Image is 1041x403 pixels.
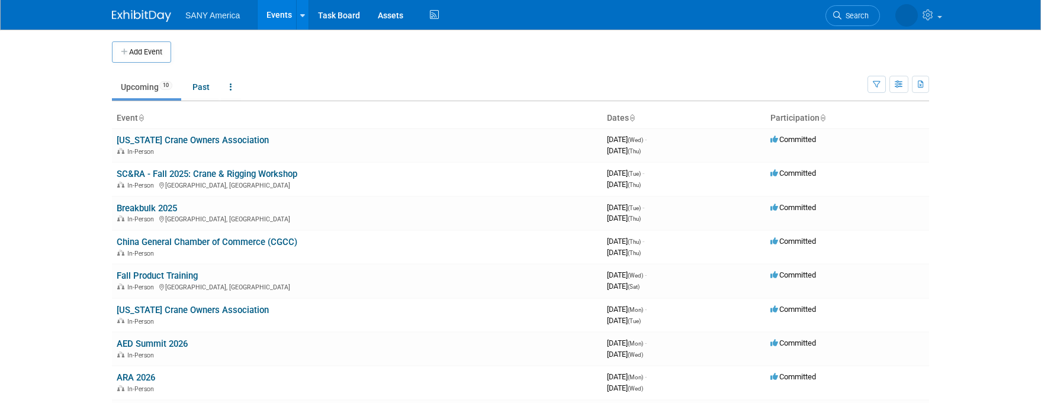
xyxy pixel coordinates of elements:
[117,214,597,223] div: [GEOGRAPHIC_DATA], [GEOGRAPHIC_DATA]
[127,352,158,359] span: In-Person
[628,340,643,347] span: (Mon)
[770,237,816,246] span: Committed
[112,76,181,98] a: Upcoming10
[184,76,219,98] a: Past
[117,318,124,324] img: In-Person Event
[607,214,641,223] span: [DATE]
[645,305,647,314] span: -
[628,182,641,188] span: (Thu)
[628,352,643,358] span: (Wed)
[112,10,171,22] img: ExhibitDay
[127,215,158,223] span: In-Person
[766,108,929,128] th: Participation
[117,282,597,291] div: [GEOGRAPHIC_DATA], [GEOGRAPHIC_DATA]
[127,250,158,257] span: In-Person
[607,372,647,381] span: [DATE]
[607,338,647,347] span: [DATE]
[770,305,816,314] span: Committed
[628,374,643,381] span: (Mon)
[138,113,144,122] a: Sort by Event Name
[117,283,124,289] img: In-Person Event
[642,169,644,178] span: -
[820,113,825,122] a: Sort by Participation Type
[628,205,641,211] span: (Tue)
[628,307,643,313] span: (Mon)
[112,108,602,128] th: Event
[607,146,641,155] span: [DATE]
[127,148,158,156] span: In-Person
[628,137,643,143] span: (Wed)
[117,180,597,189] div: [GEOGRAPHIC_DATA], [GEOGRAPHIC_DATA]
[770,169,816,178] span: Committed
[645,372,647,381] span: -
[645,135,647,144] span: -
[607,350,643,359] span: [DATE]
[607,383,643,392] span: [DATE]
[841,11,869,20] span: Search
[117,169,297,179] a: SC&RA - Fall 2025: Crane & Rigging Workshop
[117,237,297,247] a: China General Chamber of Commerce (CGCC)
[628,385,643,392] span: (Wed)
[770,270,816,279] span: Committed
[117,385,124,391] img: In-Person Event
[117,305,269,315] a: [US_STATE] Crane Owners Association
[117,270,198,281] a: Fall Product Training
[607,270,647,279] span: [DATE]
[602,108,766,128] th: Dates
[127,182,158,189] span: In-Person
[117,372,155,383] a: ARA 2026
[607,305,647,314] span: [DATE]
[628,250,641,256] span: (Thu)
[127,318,158,325] span: In-Person
[628,170,641,177] span: (Tue)
[825,5,880,26] a: Search
[770,372,816,381] span: Committed
[607,203,644,212] span: [DATE]
[645,270,647,279] span: -
[117,203,177,214] a: Breakbulk 2025
[628,148,641,154] span: (Thu)
[607,282,640,291] span: [DATE]
[607,180,641,189] span: [DATE]
[628,318,641,324] span: (Tue)
[628,272,643,279] span: (Wed)
[127,283,158,291] span: In-Person
[895,4,918,27] img: Sherri Bailey
[607,135,647,144] span: [DATE]
[117,338,188,349] a: AED Summit 2026
[607,237,644,246] span: [DATE]
[629,113,635,122] a: Sort by Start Date
[645,338,647,347] span: -
[770,203,816,212] span: Committed
[117,352,124,357] img: In-Person Event
[117,182,124,188] img: In-Person Event
[607,316,641,325] span: [DATE]
[159,81,172,90] span: 10
[127,385,158,393] span: In-Person
[117,250,124,256] img: In-Person Event
[112,41,171,63] button: Add Event
[628,283,640,290] span: (Sat)
[770,135,816,144] span: Committed
[185,11,240,20] span: SANY America
[117,135,269,146] a: [US_STATE] Crane Owners Association
[770,338,816,347] span: Committed
[607,169,644,178] span: [DATE]
[117,215,124,221] img: In-Person Event
[642,203,644,212] span: -
[117,148,124,154] img: In-Person Event
[607,248,641,257] span: [DATE]
[628,215,641,222] span: (Thu)
[628,238,641,245] span: (Thu)
[642,237,644,246] span: -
